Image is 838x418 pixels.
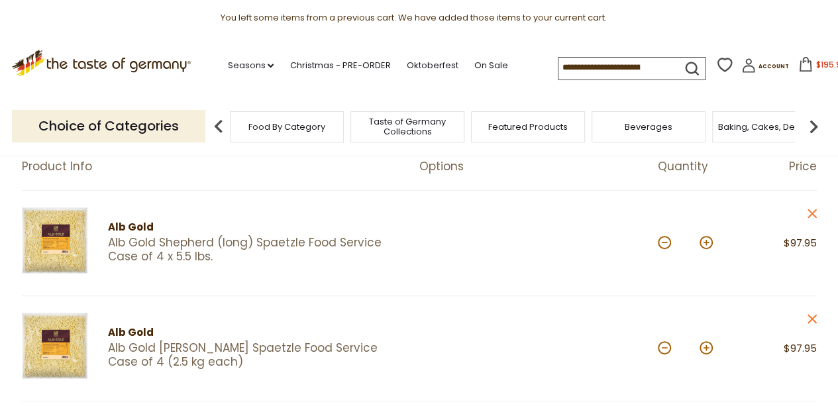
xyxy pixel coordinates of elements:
[784,236,817,250] span: $97.95
[759,63,789,70] span: Account
[22,160,419,174] div: Product Info
[658,160,737,174] div: Quantity
[737,160,817,174] div: Price
[12,110,205,142] p: Choice of Categories
[205,113,232,140] img: previous arrow
[289,58,390,73] a: Christmas - PRE-ORDER
[419,160,658,174] div: Options
[108,325,396,341] div: Alb Gold
[784,341,817,355] span: $97.95
[108,341,396,370] a: Alb Gold [PERSON_NAME] Spaetzle Food Service Case of 4 (2.5 kg each)
[488,122,568,132] a: Featured Products
[474,58,507,73] a: On Sale
[625,122,672,132] a: Beverages
[741,58,789,78] a: Account
[22,313,88,379] img: Alb Gold Knoepfle Spaetzle Food Service Case of 4 (2.5 kg each)
[406,58,458,73] a: Oktoberfest
[108,236,396,264] a: Alb Gold Shepherd (long) Spaetzle Food Service Case of 4 x 5.5 lbs.
[718,122,821,132] a: Baking, Cakes, Desserts
[354,117,460,136] a: Taste of Germany Collections
[108,219,396,236] div: Alb Gold
[227,58,274,73] a: Seasons
[22,207,88,274] img: Alb Gold Shepherd (long) Spaetzle Food Service Case of 4 x 5.5 lbs.
[248,122,325,132] a: Food By Category
[800,113,827,140] img: next arrow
